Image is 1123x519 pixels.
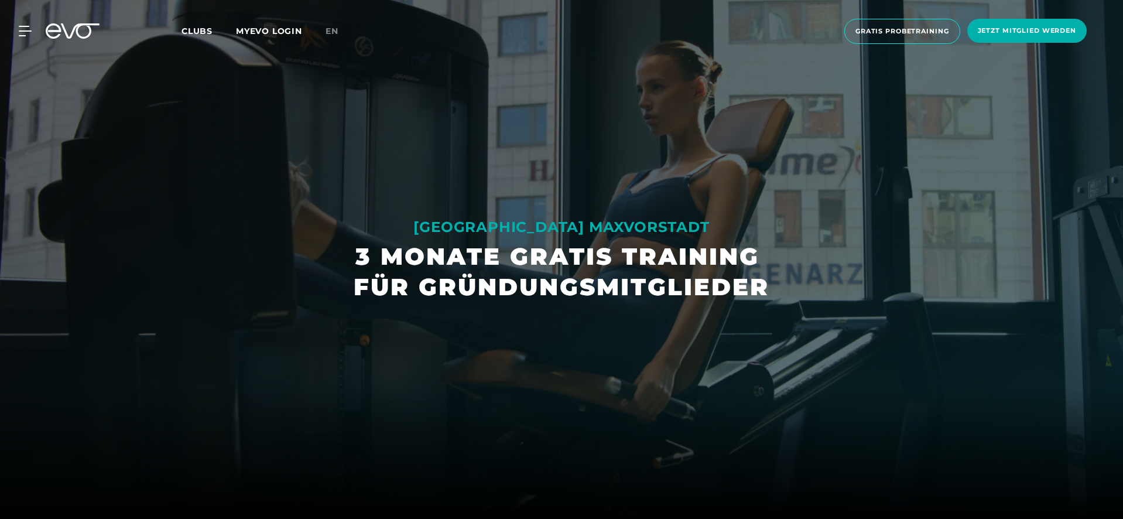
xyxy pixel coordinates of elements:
[855,26,949,36] span: Gratis Probetraining
[354,241,769,302] h1: 3 MONATE GRATIS TRAINING FÜR GRÜNDUNGSMITGLIEDER
[326,25,352,38] a: en
[978,26,1076,36] span: Jetzt Mitglied werden
[236,26,302,36] a: MYEVO LOGIN
[964,19,1090,44] a: Jetzt Mitglied werden
[182,26,213,36] span: Clubs
[182,25,236,36] a: Clubs
[326,26,338,36] span: en
[354,218,769,237] div: [GEOGRAPHIC_DATA] MAXVORSTADT
[841,19,964,44] a: Gratis Probetraining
